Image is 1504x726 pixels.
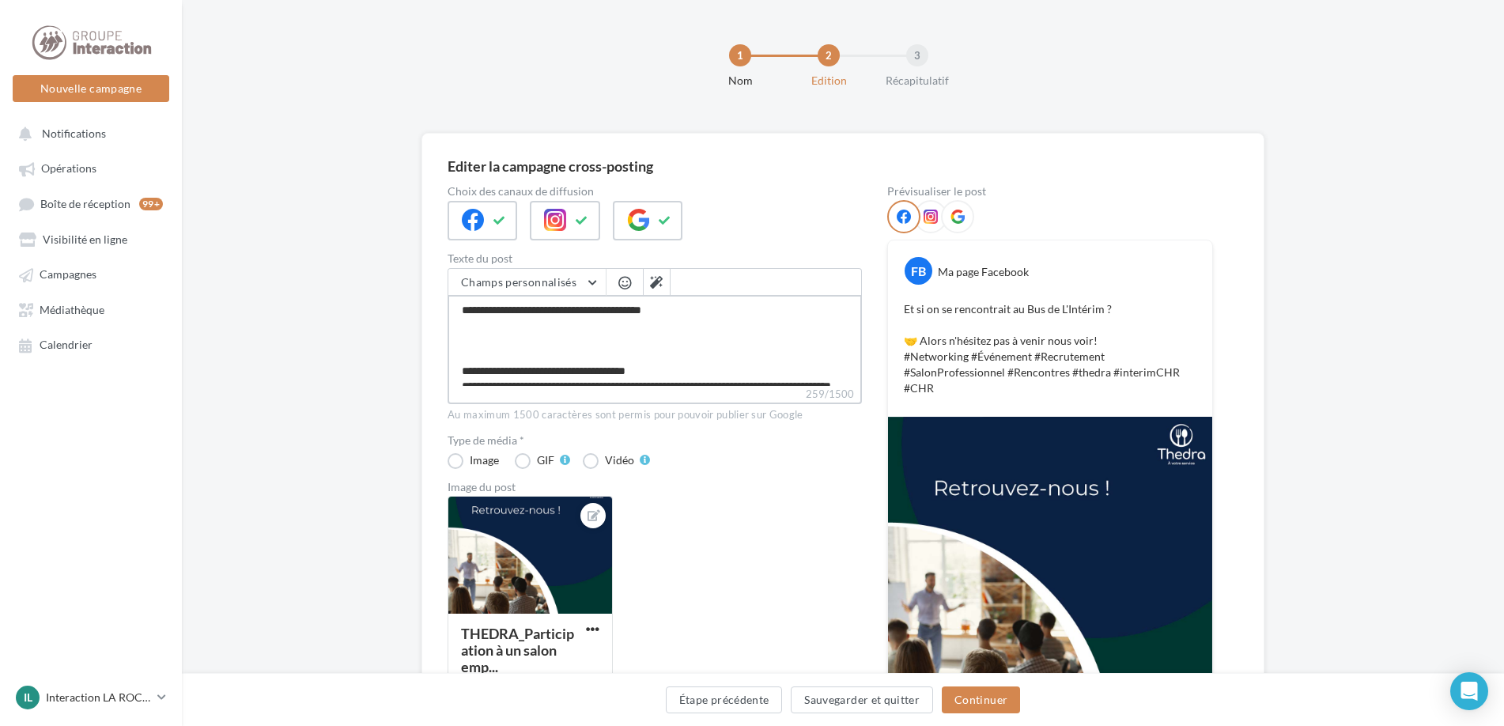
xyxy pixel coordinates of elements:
label: Texte du post [448,253,862,264]
div: Edition [778,73,879,89]
div: Récapitulatif [867,73,968,89]
div: Prévisualiser le post [887,186,1213,197]
span: Notifications [42,127,106,140]
div: Ma page Facebook [938,264,1029,280]
a: Calendrier [9,330,172,358]
a: Opérations [9,153,172,182]
div: Vidéo [605,455,634,466]
div: Open Intercom Messenger [1450,672,1488,710]
div: FB [905,257,932,285]
label: 259/1500 [448,386,862,404]
a: Campagnes [9,259,172,288]
a: IL Interaction LA ROCHE SUR YON [13,683,169,713]
span: Médiathèque [40,303,104,316]
div: Au maximum 1500 caractères sont permis pour pouvoir publier sur Google [448,408,862,422]
span: Calendrier [40,338,93,352]
div: 1 [729,44,751,66]
button: Continuer [942,686,1020,713]
label: Type de média * [448,435,862,446]
span: Visibilité en ligne [43,233,127,246]
div: THEDRA_Participation à un salon emp... [461,625,574,675]
div: Image [470,455,499,466]
span: IL [24,690,32,705]
button: Étape précédente [666,686,783,713]
div: 99+ [139,198,163,210]
p: Interaction LA ROCHE SUR YON [46,690,151,705]
button: Champs personnalisés [448,269,606,296]
div: 3 [906,44,928,66]
a: Visibilité en ligne [9,225,172,253]
span: Campagnes [40,268,96,282]
span: Opérations [41,162,96,176]
div: GIF [537,455,554,466]
div: 2 [818,44,840,66]
button: Sauvegarder et quitter [791,686,933,713]
div: Image du post [448,482,862,493]
p: Et si on se rencontrait au Bus de L'Intérim ? 🤝 Alors n'hésitez pas à venir nous voir! #Networkin... [904,301,1196,396]
a: Médiathèque [9,295,172,323]
div: Nom [690,73,791,89]
span: Champs personnalisés [461,275,576,289]
span: Boîte de réception [40,197,130,210]
div: Editer la campagne cross-posting [448,159,653,173]
button: Nouvelle campagne [13,75,169,102]
button: Notifications [9,119,166,147]
label: Choix des canaux de diffusion [448,186,862,197]
a: Boîte de réception99+ [9,189,172,218]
